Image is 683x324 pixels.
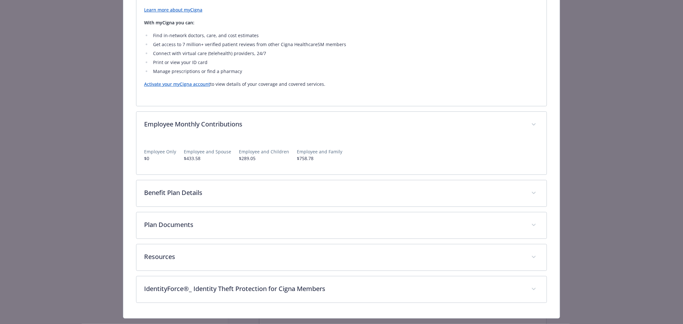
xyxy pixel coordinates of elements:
[144,155,176,162] p: $0
[151,41,539,48] li: Get access to 7 million+ verified patient reviews from other Cigna HealthcareSM members
[136,180,547,207] div: Benefit Plan Details
[144,119,524,129] p: Employee Monthly Contributions
[136,276,547,303] div: IdentityForce®_ Identity Theft Protection for Cigna Members
[239,148,289,155] p: Employee and Children
[184,148,231,155] p: Employee and Spouse
[144,148,176,155] p: Employee Only
[136,112,547,138] div: Employee Monthly Contributions
[144,252,524,262] p: Resources
[144,7,202,13] a: Learn more about myCigna
[151,50,539,57] li: Connect with virtual care (telehealth) providers, 24/7
[144,20,194,26] strong: With myCigna you can:
[239,155,289,162] p: $289.05
[136,212,547,239] div: Plan Documents
[144,80,539,88] p: to view details of your coverage and covered services.
[184,155,231,162] p: $433.58
[151,68,539,75] li: Manage prescriptions or find a pharmacy
[144,284,524,294] p: IdentityForce®_ Identity Theft Protection for Cigna Members
[136,138,547,174] div: Employee Monthly Contributions
[144,81,210,87] a: Activate your myCigna account
[136,244,547,271] div: Resources
[144,188,524,198] p: Benefit Plan Details
[144,220,524,230] p: Plan Documents
[297,155,342,162] p: $758.78
[297,148,342,155] p: Employee and Family
[151,32,539,39] li: Find in-network doctors, care, and cost estimates
[151,59,539,66] li: Print or view your ID card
